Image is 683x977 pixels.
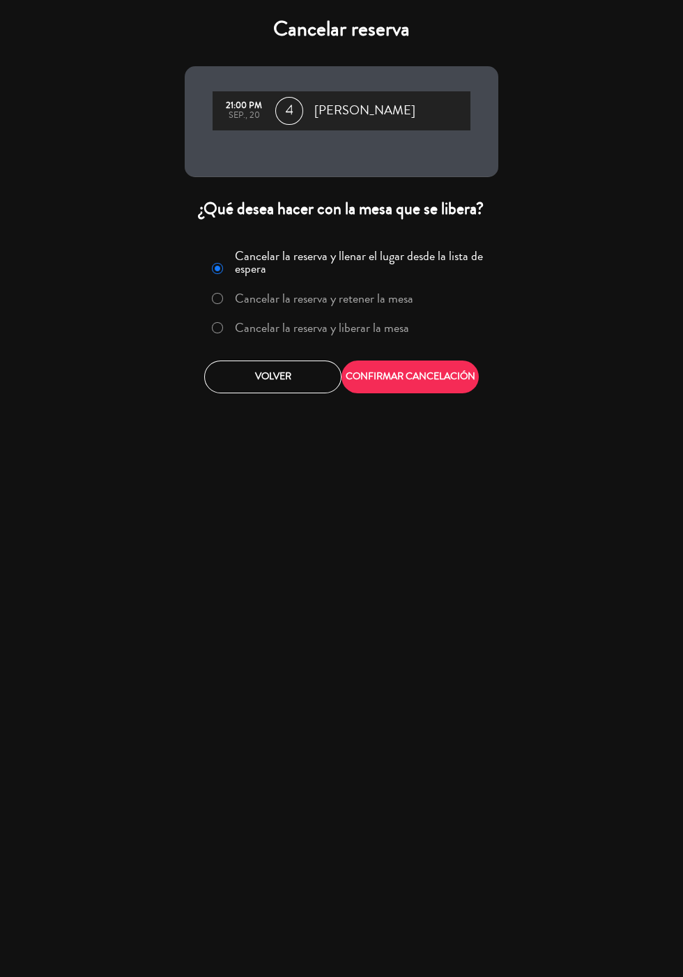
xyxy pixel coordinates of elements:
[204,361,341,393] button: Volver
[235,292,413,305] label: Cancelar la reserva y retener la mesa
[341,361,479,393] button: CONFIRMAR CANCELACIÓN
[185,17,498,42] h4: Cancelar reserva
[275,97,303,125] span: 4
[235,250,490,275] label: Cancelar la reserva y llenar el lugar desde la lista de espera
[314,100,415,121] span: [PERSON_NAME]
[220,101,268,111] div: 21:00 PM
[185,198,498,220] div: ¿Qué desea hacer con la mesa que se libera?
[235,321,409,334] label: Cancelar la reserva y liberar la mesa
[220,111,268,121] div: sep., 20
